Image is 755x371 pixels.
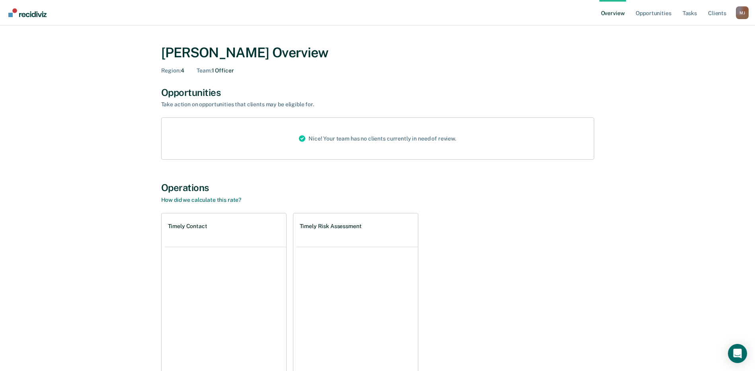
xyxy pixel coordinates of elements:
span: Team : [197,67,211,74]
a: How did we calculate this rate? [161,197,242,203]
span: Region : [161,67,181,74]
div: Open Intercom Messenger [728,344,747,363]
div: Nice! Your team has no clients currently in need of review. [293,118,462,159]
div: 1 Officer [197,67,234,74]
div: Opportunities [161,87,594,98]
div: 4 [161,67,184,74]
h1: Timely Contact [168,223,207,230]
img: Recidiviz [8,8,47,17]
h1: Timely Risk Assessment [300,223,362,230]
div: Take action on opportunities that clients may be eligible for. [161,101,440,108]
div: Operations [161,182,594,193]
div: M J [736,6,749,19]
button: Profile dropdown button [736,6,749,19]
div: [PERSON_NAME] Overview [161,45,594,61]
